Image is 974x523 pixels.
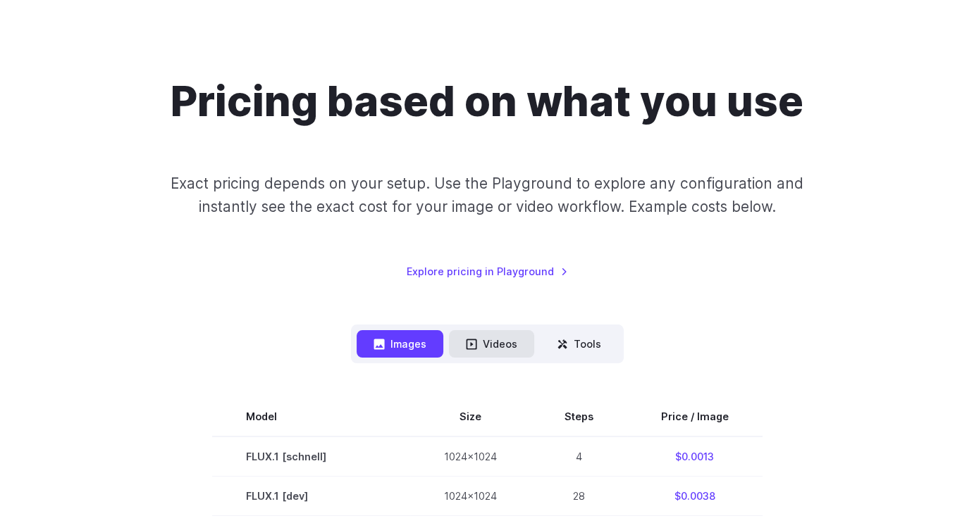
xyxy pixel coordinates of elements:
th: Size [410,397,531,436]
td: $0.0038 [627,477,763,516]
button: Tools [540,330,618,358]
th: Steps [531,397,627,436]
button: Images [357,330,443,358]
a: Explore pricing in Playground [407,263,568,279]
td: FLUX.1 [schnell] [212,436,410,477]
th: Model [212,397,410,436]
td: 4 [531,436,627,477]
td: $0.0013 [627,436,763,477]
h1: Pricing based on what you use [171,76,803,127]
td: 1024x1024 [410,477,531,516]
th: Price / Image [627,397,763,436]
td: FLUX.1 [dev] [212,477,410,516]
button: Videos [449,330,534,358]
td: 28 [531,477,627,516]
p: Exact pricing depends on your setup. Use the Playground to explore any configuration and instantl... [158,172,816,219]
td: 1024x1024 [410,436,531,477]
